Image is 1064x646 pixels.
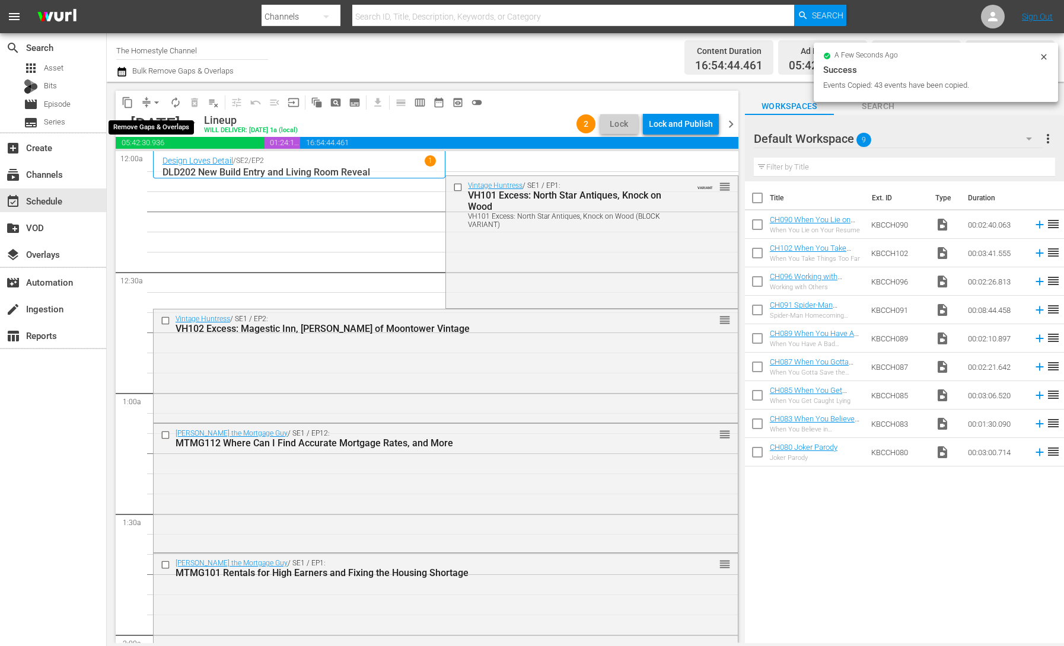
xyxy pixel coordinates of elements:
[176,315,673,334] div: / SE1 / EP2:
[1022,12,1053,21] a: Sign Out
[28,3,85,31] img: ans4CAIJ8jUAAAAAAAAAAAAAAAAAAAAAAAAgQb4GAAAAAAAAAAAAAAAAAAAAAAAAJMjXAAAAAAAAAAAAAAAAAAAAAAAAgAT5G...
[770,312,862,319] div: Spider-Man Homecoming Parody Spider-Bruh
[1033,218,1046,231] svg: Add to Schedule
[1046,388,1060,402] span: reorder
[963,438,1028,466] td: 00:03:00.714
[151,97,163,108] span: arrow_drop_down
[1033,417,1046,430] svg: Add to Schedule
[1033,360,1046,373] svg: Add to Schedule
[935,417,950,431] span: Video
[1033,446,1046,459] svg: Add to Schedule
[6,221,20,235] span: VOD
[770,340,862,348] div: When You Have A Bad Therapist Part 2
[928,181,961,215] th: Type
[176,429,673,449] div: / SE1 / EP12:
[1046,444,1060,459] span: reorder
[770,397,862,405] div: When You Get Caught Lying
[823,79,1036,91] div: Events Copied: 43 events have been copied.
[265,93,284,112] span: Fill episodes with ad slates
[6,329,20,343] span: Reports
[330,97,342,108] span: pageview_outlined
[311,97,323,108] span: auto_awesome_motion_outlined
[7,9,21,24] span: menu
[122,97,133,108] span: content_copy
[719,558,731,571] span: reorder
[236,156,251,165] p: SE2 /
[770,215,855,233] a: CH090 When You Lie on Your Resume
[719,314,731,325] button: reorder
[867,381,931,410] td: KBCCH085
[605,118,633,130] span: Lock
[44,98,71,110] span: Episode
[468,190,678,212] div: VH101 Excess: North Star Antiques, Knock on Wood
[794,5,846,26] button: Search
[176,315,230,323] a: Vintage Huntress
[600,114,638,134] button: Lock
[118,93,137,112] span: Copy Lineup
[176,559,673,578] div: / SE1 / EP1:
[935,445,950,459] span: Video
[935,303,950,317] span: Video
[163,156,233,165] a: Design Loves Detail
[471,97,483,108] span: toggle_off
[695,43,763,59] div: Content Duration
[770,244,851,261] a: CH102 When You Take Things Too Far
[6,41,20,55] span: Search
[770,454,837,462] div: Joker Parody
[935,274,950,289] span: Video
[867,410,931,438] td: KBCCH083
[963,267,1028,296] td: 00:02:26.813
[935,218,950,232] span: Video
[963,353,1028,381] td: 00:02:21.642
[643,113,719,135] button: Lock and Publish
[6,168,20,182] span: Channels
[1046,302,1060,316] span: reorder
[176,437,673,449] div: MTMG112 Where Can I Find Accurate Mortgage Rates, and More
[770,414,859,432] a: CH083 When You Believe in Conspiracy Theories
[176,567,673,578] div: MTMG101 Rentals for High Earners and Fixing the Housing Shortage
[44,80,57,92] span: Bits
[935,246,950,260] span: Video
[414,97,426,108] span: calendar_view_week_outlined
[24,97,38,111] span: Episode
[719,314,731,327] span: reorder
[770,426,862,433] div: When You Believe in Conspiracy Theories
[1033,389,1046,402] svg: Add to Schedule
[856,127,871,152] span: 9
[130,114,180,134] div: [DATE]
[719,180,731,193] span: reorder
[251,156,264,165] p: EP2
[867,210,931,239] td: KBCCH090
[867,296,931,324] td: KBCCH091
[204,127,298,135] div: WILL DELIVER: [DATE] 1a (local)
[867,438,931,466] td: KBCCH080
[233,156,236,165] p: /
[1041,132,1055,146] span: more_vert
[428,156,432,165] p: 1
[770,329,859,347] a: CH089 When You Have A Bad Therapist Part 2
[176,429,288,437] a: [PERSON_NAME] the Mortgage Guy
[204,114,298,127] div: Lineup
[834,99,923,114] span: Search
[345,93,364,112] span: Create Series Block
[44,62,63,74] span: Asset
[719,180,731,192] button: reorder
[649,113,713,135] div: Lock and Publish
[116,117,130,132] span: chevron_left
[770,226,862,234] div: When You Lie on Your Resume
[185,93,204,112] span: Select an event to delete
[176,559,288,567] a: [PERSON_NAME] the Mortgage Guy
[1046,274,1060,288] span: reorder
[789,43,856,59] div: Ad Duration
[170,97,181,108] span: autorenew_outlined
[867,239,931,267] td: KBCCH102
[1046,359,1060,373] span: reorder
[452,97,464,108] span: preview_outlined
[754,122,1043,155] div: Default Workspace
[834,51,898,60] span: a few seconds ago
[867,353,931,381] td: KBCCH087
[745,99,834,114] span: Workspaces
[963,296,1028,324] td: 00:08:44.458
[44,116,65,128] span: Series
[303,91,326,114] span: Refresh All Search Blocks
